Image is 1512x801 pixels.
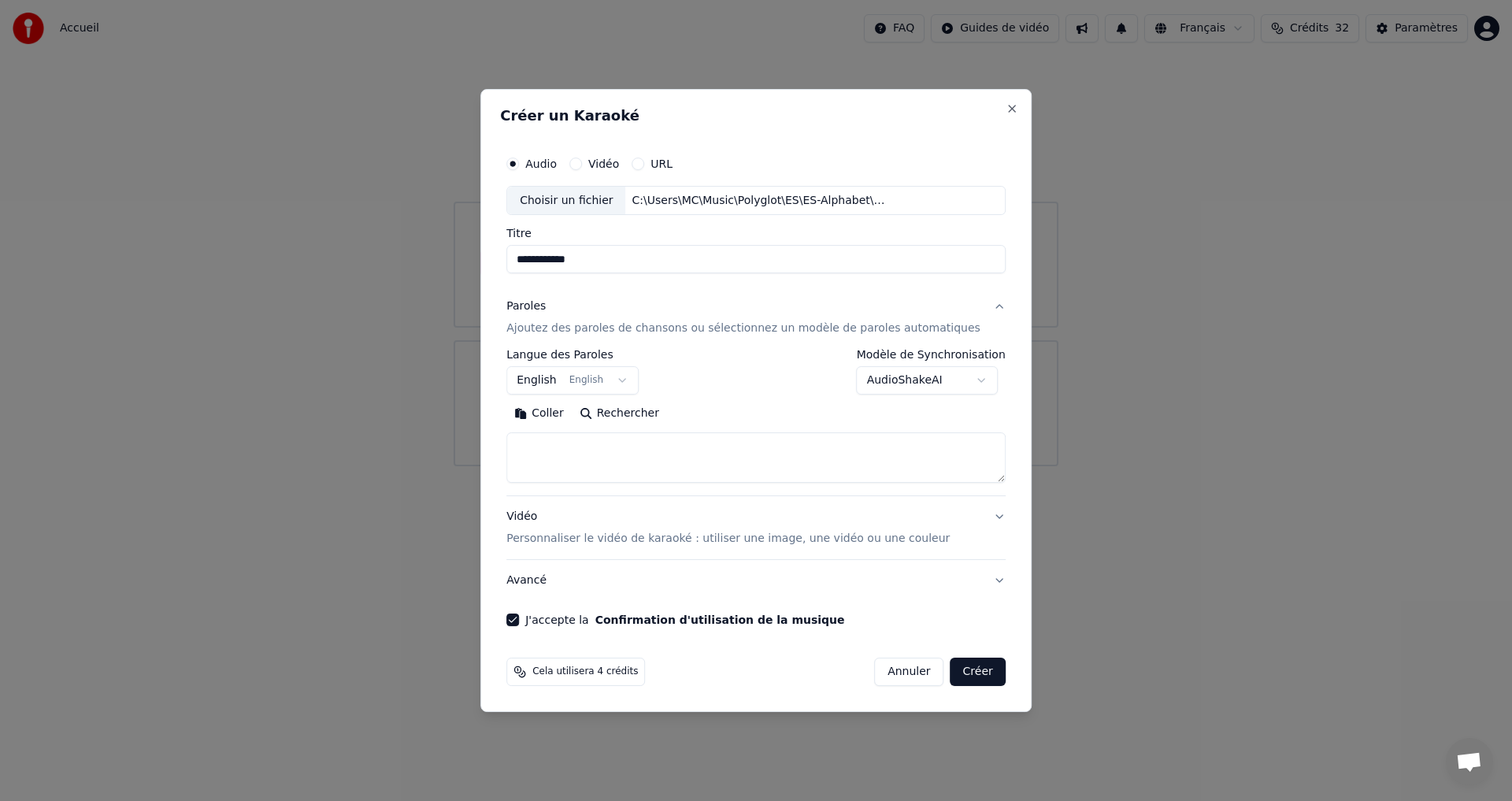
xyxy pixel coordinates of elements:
[525,158,557,169] label: Audio
[506,531,950,547] p: Personnaliser le vidéo de karaoké : utiliser une image, une vidéo ou une couleur
[572,402,667,427] button: Rechercher
[506,287,1006,350] button: ParolesAjoutez des paroles de chansons ou sélectionnez un modèle de paroles automatiques
[588,158,619,169] label: Vidéo
[650,158,673,169] label: URL
[951,658,1006,686] button: Créer
[874,658,943,686] button: Annuler
[506,402,572,427] button: Coller
[507,187,625,215] div: Choisir un fichier
[525,614,844,625] label: J'accepte la
[506,510,950,547] div: Vidéo
[857,350,1006,361] label: Modèle de Synchronisation
[626,193,894,209] div: C:\Users\MC\Music\Polyglot\ES\ES-Alphabet\ES-Alfabeto2.mp3
[506,228,1006,239] label: Titre
[506,560,1006,601] button: Avancé
[500,109,1012,123] h2: Créer un Karaoké
[506,350,1006,496] div: ParolesAjoutez des paroles de chansons ou sélectionnez un modèle de paroles automatiques
[506,497,1006,560] button: VidéoPersonnaliser le vidéo de karaoké : utiliser une image, une vidéo ou une couleur
[532,666,638,678] span: Cela utilisera 4 crédits
[506,350,639,361] label: Langue des Paroles
[506,299,546,315] div: Paroles
[506,321,980,337] p: Ajoutez des paroles de chansons ou sélectionnez un modèle de paroles automatiques
[595,614,845,625] button: J'accepte la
